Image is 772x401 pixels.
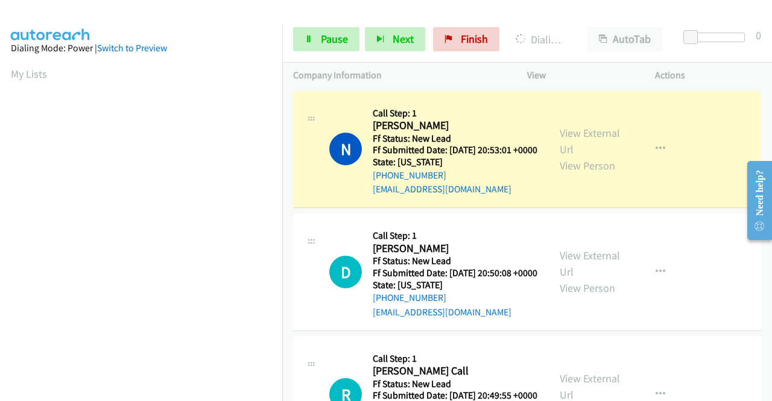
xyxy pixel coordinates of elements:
h5: Ff Status: New Lead [373,133,537,145]
p: Company Information [293,68,505,83]
h5: Ff Status: New Lead [373,255,537,267]
p: Actions [655,68,761,83]
h5: Call Step: 1 [373,353,537,365]
div: The call is yet to be attempted [329,256,362,288]
a: Switch to Preview [97,42,167,54]
a: [PHONE_NUMBER] [373,292,446,303]
a: View External Url [560,126,620,156]
h5: Call Step: 1 [373,107,537,119]
a: [PHONE_NUMBER] [373,169,446,181]
span: Pause [321,32,348,46]
a: My Lists [11,67,47,81]
a: [EMAIL_ADDRESS][DOMAIN_NAME] [373,306,511,318]
button: AutoTab [587,27,662,51]
h1: N [329,133,362,165]
p: Dialing [PERSON_NAME] [516,31,566,48]
div: Dialing Mode: Power | [11,41,271,55]
button: Next [365,27,425,51]
iframe: Resource Center [738,153,772,248]
span: Next [393,32,414,46]
a: View External Url [560,248,620,279]
h5: State: [US_STATE] [373,279,537,291]
span: Finish [461,32,488,46]
h5: Ff Submitted Date: [DATE] 20:50:08 +0000 [373,267,537,279]
div: 0 [756,27,761,43]
p: View [527,68,633,83]
h2: [PERSON_NAME] [373,119,534,133]
div: Delay between calls (in seconds) [689,33,745,42]
a: Finish [433,27,499,51]
h2: [PERSON_NAME] Call [373,364,534,378]
a: View Person [560,281,615,295]
h5: Ff Submitted Date: [DATE] 20:53:01 +0000 [373,144,537,156]
h1: D [329,256,362,288]
h5: Ff Status: New Lead [373,378,537,390]
a: View Person [560,159,615,172]
h5: Call Step: 1 [373,230,537,242]
h5: State: [US_STATE] [373,156,537,168]
a: Pause [293,27,359,51]
h2: [PERSON_NAME] [373,242,534,256]
a: [EMAIL_ADDRESS][DOMAIN_NAME] [373,183,511,195]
